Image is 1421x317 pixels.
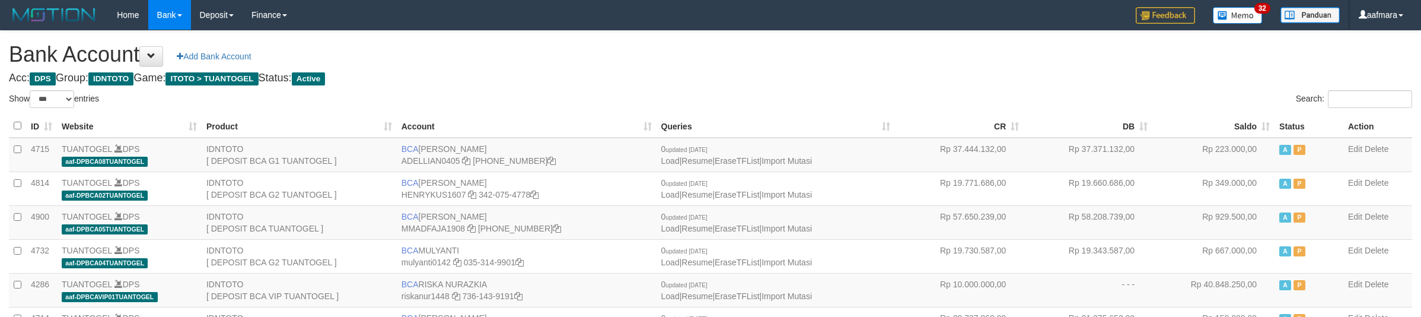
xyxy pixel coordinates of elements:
td: Rp 57.650.239,00 [895,205,1024,239]
td: 4715 [26,138,57,172]
a: Load [661,190,680,199]
td: [PERSON_NAME] [PHONE_NUMBER] [397,205,657,239]
td: Rp 37.371.132,00 [1024,138,1152,172]
a: TUANTOGEL [62,178,112,188]
a: Delete [1365,246,1388,255]
a: Copy 3420754778 to clipboard [530,190,539,199]
select: Showentries [30,90,74,108]
span: ITOTO > TUANTOGEL [165,72,258,85]
a: Copy HENRYKUS1607 to clipboard [468,190,476,199]
td: 4814 [26,172,57,205]
a: Delete [1365,280,1388,289]
td: Rp 40.848.250,00 [1152,273,1275,307]
img: MOTION_logo.png [9,6,99,24]
th: Account: activate to sort column ascending [397,115,657,138]
td: 4732 [26,239,57,273]
a: Copy 4062282031 to clipboard [553,224,561,233]
span: BCA [402,212,419,221]
span: updated [DATE] [665,147,707,153]
span: Paused [1293,179,1305,189]
span: 0 [661,212,708,221]
a: Edit [1348,212,1362,221]
span: Paused [1293,145,1305,155]
td: 4286 [26,273,57,307]
td: IDNTOTO [ DEPOSIT BCA TUANTOGEL ] [202,205,397,239]
span: updated [DATE] [665,214,707,221]
a: Delete [1365,178,1388,188]
span: aaf-DPBCAVIP01TUANTOGEL [62,292,158,302]
a: Copy riskanur1448 to clipboard [452,291,460,301]
a: TUANTOGEL [62,246,112,255]
label: Search: [1296,90,1412,108]
span: Active [1279,145,1291,155]
span: Paused [1293,280,1305,290]
a: Import Mutasi [762,291,812,301]
td: Rp 10.000.000,00 [895,273,1024,307]
td: Rp 19.343.587,00 [1024,239,1152,273]
span: 0 [661,280,708,289]
a: TUANTOGEL [62,212,112,221]
span: aaf-DPBCA05TUANTOGEL [62,224,148,234]
a: Copy mulyanti0142 to clipboard [453,258,461,267]
a: Resume [681,190,712,199]
td: - - - [1024,273,1152,307]
a: EraseTFList [715,156,759,166]
span: | | | [661,144,813,166]
th: Saldo: activate to sort column ascending [1152,115,1275,138]
span: 0 [661,178,708,188]
span: BCA [402,246,419,255]
a: TUANTOGEL [62,144,112,154]
th: Product: activate to sort column ascending [202,115,397,138]
a: Load [661,258,680,267]
th: Action [1343,115,1412,138]
td: MULYANTI 035-314-9901 [397,239,657,273]
td: [PERSON_NAME] [PHONE_NUMBER] [397,138,657,172]
td: [PERSON_NAME] 342-075-4778 [397,172,657,205]
span: IDNTOTO [88,72,133,85]
td: IDNTOTO [ DEPOSIT BCA G1 TUANTOGEL ] [202,138,397,172]
a: EraseTFList [715,258,759,267]
a: riskanur1448 [402,291,450,301]
span: aaf-DPBCA02TUANTOGEL [62,191,148,201]
span: BCA [402,280,419,289]
td: Rp 37.444.132,00 [895,138,1024,172]
td: Rp 19.660.686,00 [1024,172,1152,205]
a: Copy 0353149901 to clipboard [515,258,524,267]
td: DPS [57,239,202,273]
td: DPS [57,138,202,172]
th: CR: activate to sort column ascending [895,115,1024,138]
span: aaf-DPBCA08TUANTOGEL [62,157,148,167]
td: IDNTOTO [ DEPOSIT BCA VIP TUANTOGEL ] [202,273,397,307]
td: Rp 929.500,00 [1152,205,1275,239]
th: ID: activate to sort column ascending [26,115,57,138]
span: Active [292,72,326,85]
span: aaf-DPBCA04TUANTOGEL [62,258,148,268]
a: Copy MMADFAJA1908 to clipboard [467,224,476,233]
span: Active [1279,179,1291,189]
td: Rp 19.771.686,00 [895,172,1024,205]
a: Delete [1365,212,1388,221]
span: 0 [661,246,708,255]
a: ADELLIAN0405 [402,156,460,166]
span: updated [DATE] [665,282,707,289]
a: Load [661,291,680,301]
a: Resume [681,156,712,166]
td: DPS [57,172,202,205]
a: Delete [1365,144,1388,154]
th: DB: activate to sort column ascending [1024,115,1152,138]
a: TUANTOGEL [62,280,112,289]
span: Paused [1293,246,1305,256]
a: Load [661,224,680,233]
span: 0 [661,144,708,154]
th: Queries: activate to sort column ascending [657,115,896,138]
td: IDNTOTO [ DEPOSIT BCA G2 TUANTOGEL ] [202,239,397,273]
a: EraseTFList [715,190,759,199]
h1: Bank Account [9,43,1412,66]
span: | | | [661,280,813,301]
span: BCA [402,144,419,154]
a: Import Mutasi [762,258,812,267]
a: Add Bank Account [169,46,259,66]
td: 4900 [26,205,57,239]
td: Rp 19.730.587,00 [895,239,1024,273]
img: Button%20Memo.svg [1213,7,1263,24]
